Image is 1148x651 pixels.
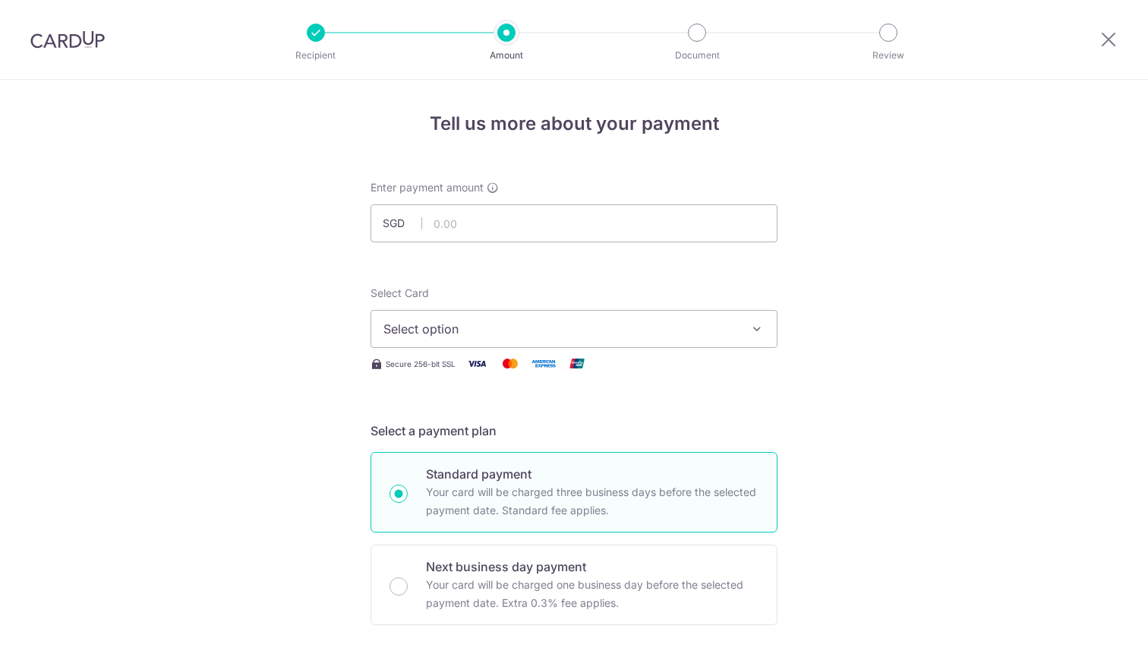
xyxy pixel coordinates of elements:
p: Recipient [260,48,372,63]
img: Visa [462,354,492,373]
h4: Tell us more about your payment [371,110,777,137]
p: Document [641,48,753,63]
span: translation missing: en.payables.payment_networks.credit_card.summary.labels.select_card [371,286,429,299]
span: SGD [383,216,422,231]
p: Standard payment [426,465,758,483]
img: American Express [528,354,559,373]
img: Mastercard [495,354,525,373]
p: Your card will be charged three business days before the selected payment date. Standard fee appl... [426,483,758,520]
p: Your card will be charged one business day before the selected payment date. Extra 0.3% fee applies. [426,576,758,612]
p: Amount [450,48,563,63]
p: Next business day payment [426,558,758,576]
input: 0.00 [371,204,777,242]
img: Union Pay [562,354,592,373]
h5: Select a payment plan [371,422,777,440]
span: Select option [383,320,737,338]
span: Secure 256-bit SSL [386,358,456,370]
span: Enter payment amount [371,180,484,195]
button: Select option [371,310,777,348]
p: Review [832,48,945,63]
img: CardUp [30,30,105,49]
